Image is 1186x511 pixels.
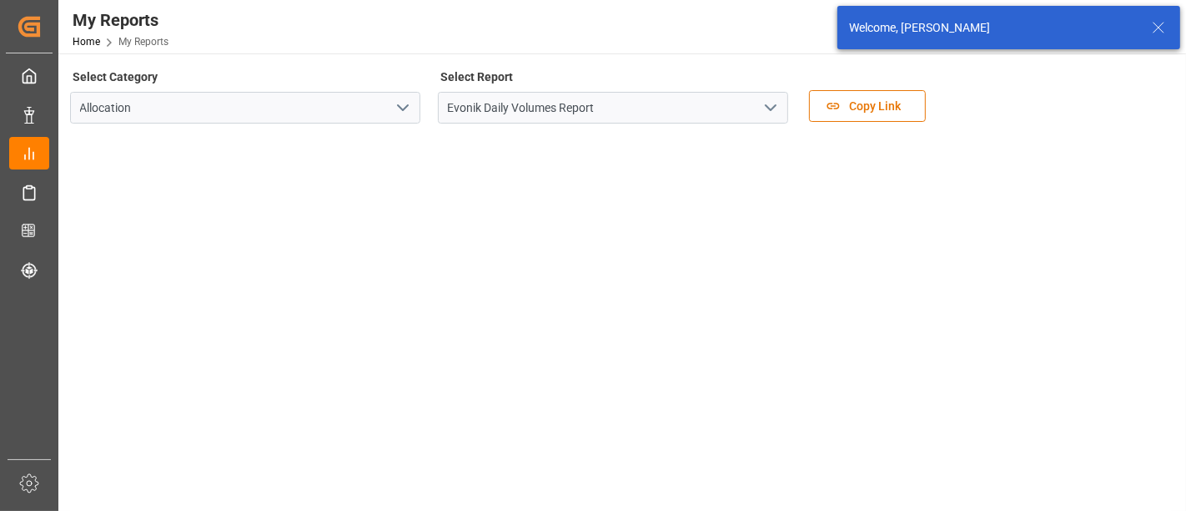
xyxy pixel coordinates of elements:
[849,19,1136,37] div: Welcome, [PERSON_NAME]
[841,98,909,115] span: Copy Link
[438,92,788,124] input: Type to search/select
[757,95,782,121] button: open menu
[70,92,420,124] input: Type to search/select
[70,65,161,89] label: Select Category
[73,36,100,48] a: Home
[809,90,926,122] button: Copy Link
[389,95,415,121] button: open menu
[73,8,168,33] div: My Reports
[438,65,516,89] label: Select Report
